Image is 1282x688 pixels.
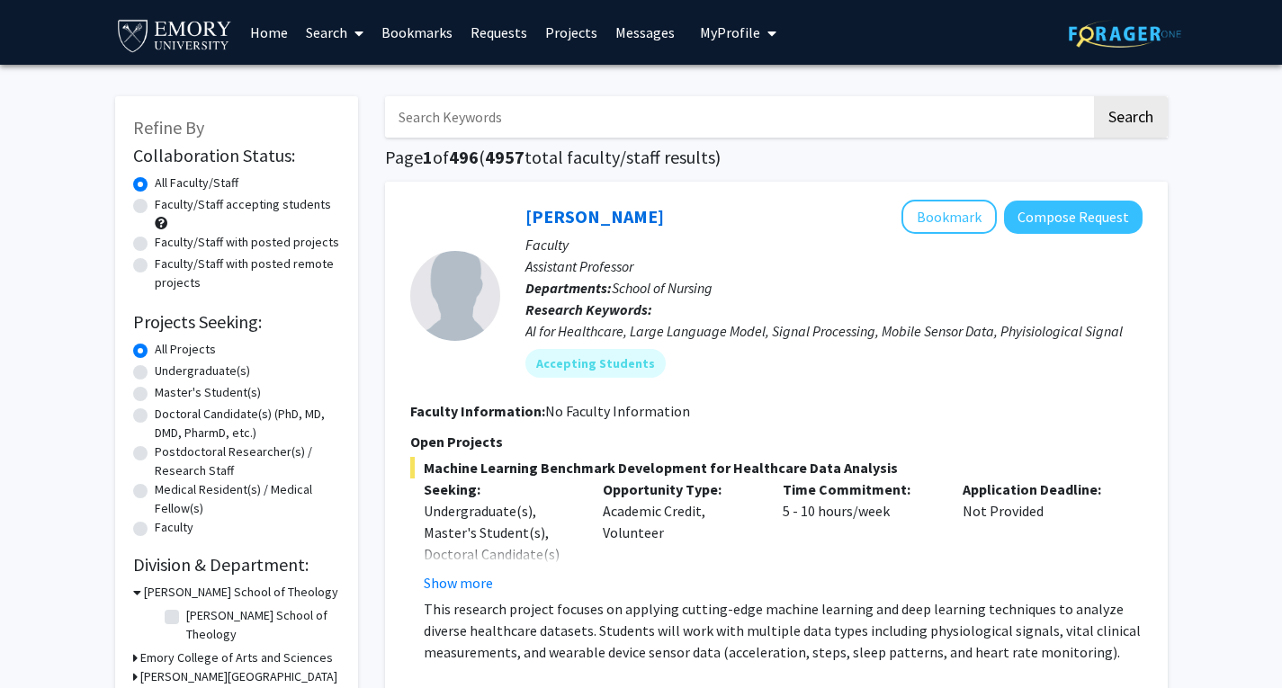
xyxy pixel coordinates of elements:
[525,279,612,297] b: Departments:
[525,234,1143,255] p: Faculty
[525,300,652,318] b: Research Keywords:
[140,648,333,667] h3: Emory College of Arts and Sciences
[13,607,76,675] iframe: Chat
[155,233,339,252] label: Faculty/Staff with posted projects
[155,340,216,359] label: All Projects
[410,402,545,420] b: Faculty Information:
[612,279,713,297] span: School of Nursing
[462,1,536,64] a: Requests
[155,195,331,214] label: Faculty/Staff accepting students
[589,478,769,594] div: Academic Credit, Volunteer
[536,1,606,64] a: Projects
[410,431,1143,452] p: Open Projects
[963,478,1116,500] p: Application Deadline:
[449,146,479,168] span: 496
[545,402,690,420] span: No Faculty Information
[115,14,235,55] img: Emory University Logo
[155,480,340,518] label: Medical Resident(s) / Medical Fellow(s)
[155,518,193,537] label: Faculty
[901,200,997,234] button: Add Runze Yan to Bookmarks
[424,572,493,594] button: Show more
[385,147,1168,168] h1: Page of ( total faculty/staff results)
[144,583,338,602] h3: [PERSON_NAME] School of Theology
[424,478,577,500] p: Seeking:
[525,349,666,378] mat-chip: Accepting Students
[525,255,1143,277] p: Assistant Professor
[133,116,204,138] span: Refine By
[424,598,1143,663] p: This research project focuses on applying cutting-edge machine learning and deep learning techniq...
[140,667,337,686] h3: [PERSON_NAME][GEOGRAPHIC_DATA]
[155,362,250,380] label: Undergraduate(s)
[603,478,756,500] p: Opportunity Type:
[1004,201,1143,234] button: Compose Request to Runze Yan
[423,146,433,168] span: 1
[700,23,760,41] span: My Profile
[949,478,1129,594] div: Not Provided
[133,554,340,576] h2: Division & Department:
[186,606,336,644] label: [PERSON_NAME] School of Theology
[525,205,664,228] a: [PERSON_NAME]
[1069,20,1181,48] img: ForagerOne Logo
[155,405,340,442] label: Doctoral Candidate(s) (PhD, MD, DMD, PharmD, etc.)
[372,1,462,64] a: Bookmarks
[385,96,1091,138] input: Search Keywords
[241,1,297,64] a: Home
[155,442,340,480] label: Postdoctoral Researcher(s) / Research Staff
[133,311,340,333] h2: Projects Seeking:
[485,146,524,168] span: 4957
[783,478,936,500] p: Time Commitment:
[424,500,577,608] div: Undergraduate(s), Master's Student(s), Doctoral Candidate(s) (PhD, MD, DMD, PharmD, etc.)
[525,320,1143,342] div: AI for Healthcare, Large Language Model, Signal Processing, Mobile Sensor Data, Phyisiological Si...
[155,255,340,292] label: Faculty/Staff with posted remote projects
[155,174,238,192] label: All Faculty/Staff
[410,457,1143,478] span: Machine Learning Benchmark Development for Healthcare Data Analysis
[606,1,684,64] a: Messages
[1094,96,1168,138] button: Search
[155,383,261,402] label: Master's Student(s)
[133,145,340,166] h2: Collaboration Status:
[769,478,949,594] div: 5 - 10 hours/week
[297,1,372,64] a: Search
